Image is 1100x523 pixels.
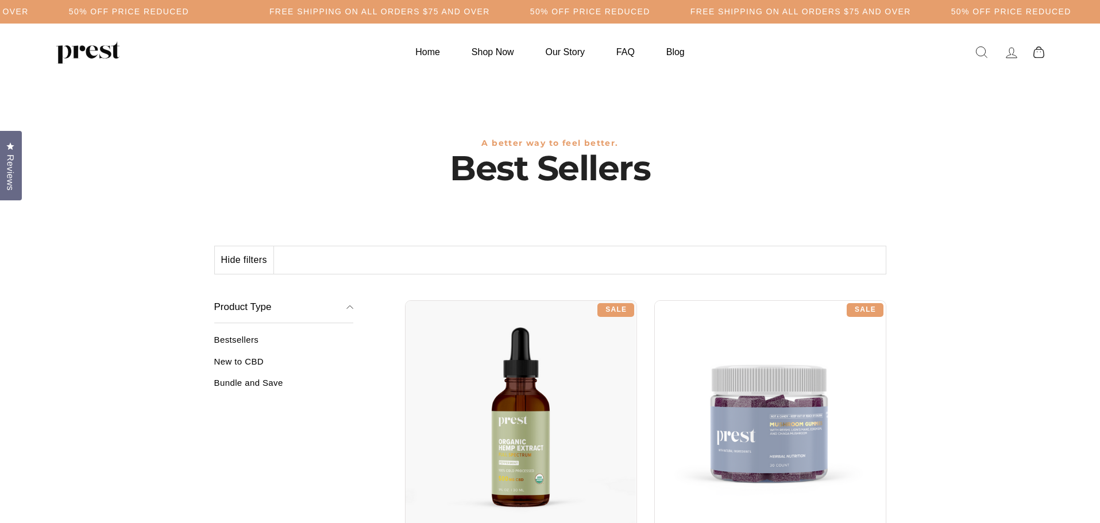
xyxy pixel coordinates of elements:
[69,7,189,17] h5: 50% OFF PRICE REDUCED
[531,41,599,63] a: Our Story
[690,7,911,17] h5: Free Shipping on all orders $75 and over
[3,154,18,191] span: Reviews
[951,7,1071,17] h5: 50% OFF PRICE REDUCED
[530,7,650,17] h5: 50% OFF PRICE REDUCED
[652,41,699,63] a: Blog
[56,41,119,64] img: PREST ORGANICS
[269,7,490,17] h5: Free Shipping on all orders $75 and over
[847,303,883,317] div: Sale
[214,292,354,324] button: Product Type
[602,41,649,63] a: FAQ
[215,246,274,274] button: Hide filters
[597,303,634,317] div: Sale
[214,357,354,375] a: New to CBD
[214,148,886,188] h1: Best Sellers
[214,378,354,397] a: Bundle and Save
[214,335,354,354] a: Bestsellers
[457,41,528,63] a: Shop Now
[214,138,886,148] h3: A better way to feel better.
[401,41,454,63] a: Home
[401,41,698,63] ul: Primary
